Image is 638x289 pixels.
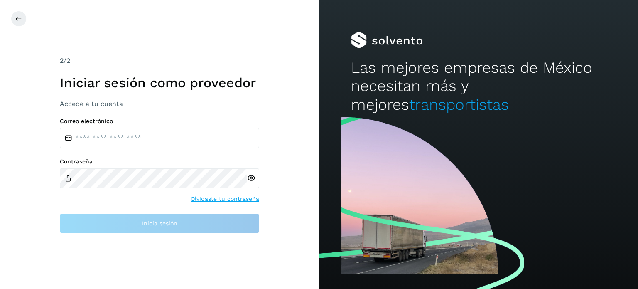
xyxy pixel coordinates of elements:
[60,75,259,91] h1: Iniciar sesión como proveedor
[60,213,259,233] button: Inicia sesión
[142,220,177,226] span: Inicia sesión
[351,59,606,114] h2: Las mejores empresas de México necesitan más y mejores
[60,56,259,66] div: /2
[191,195,259,203] a: Olvidaste tu contraseña
[60,100,259,108] h3: Accede a tu cuenta
[60,118,259,125] label: Correo electrónico
[60,158,259,165] label: Contraseña
[60,57,64,64] span: 2
[409,96,509,114] span: transportistas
